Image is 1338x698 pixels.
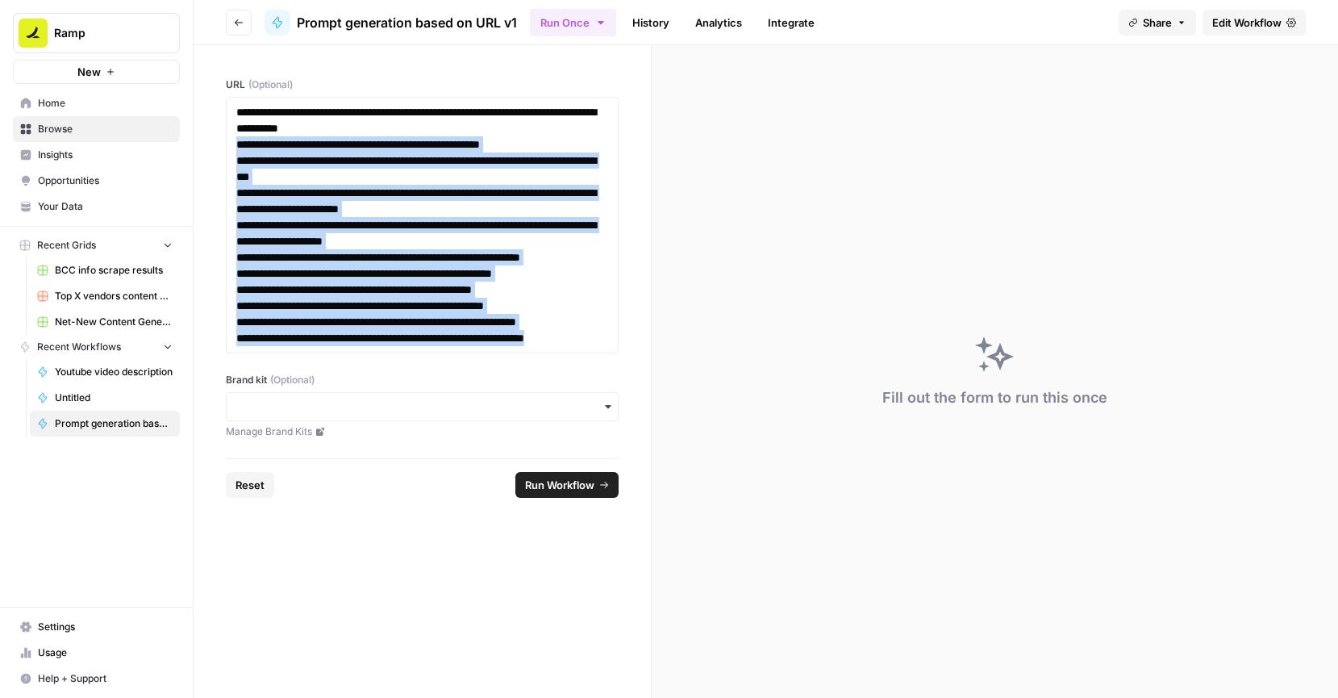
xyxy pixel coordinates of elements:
[38,173,173,188] span: Opportunities
[1212,15,1282,31] span: Edit Workflow
[226,424,619,439] a: Manage Brand Kits
[1119,10,1196,36] button: Share
[38,96,173,111] span: Home
[530,9,616,36] button: Run Once
[37,238,96,253] span: Recent Grids
[38,122,173,136] span: Browse
[30,411,180,437] a: Prompt generation based on URL v1
[13,233,180,257] button: Recent Grids
[13,666,180,692] button: Help + Support
[55,416,173,431] span: Prompt generation based on URL v1
[54,25,152,41] span: Ramp
[19,19,48,48] img: Ramp Logo
[270,373,315,387] span: (Optional)
[37,340,121,354] span: Recent Workflows
[55,365,173,379] span: Youtube video description
[38,646,173,660] span: Usage
[38,620,173,634] span: Settings
[38,199,173,214] span: Your Data
[55,391,173,405] span: Untitled
[226,373,619,387] label: Brand kit
[30,309,180,335] a: Net-New Content Generator - Grid Template
[13,168,180,194] a: Opportunities
[758,10,824,36] a: Integrate
[248,77,293,92] span: (Optional)
[30,283,180,309] a: Top X vendors content generator
[13,60,180,84] button: New
[13,116,180,142] a: Browse
[38,148,173,162] span: Insights
[77,64,101,80] span: New
[1203,10,1306,36] a: Edit Workflow
[55,289,173,303] span: Top X vendors content generator
[297,13,517,32] span: Prompt generation based on URL v1
[1143,15,1172,31] span: Share
[13,142,180,168] a: Insights
[13,194,180,219] a: Your Data
[13,335,180,359] button: Recent Workflows
[515,472,619,498] button: Run Workflow
[226,472,274,498] button: Reset
[30,257,180,283] a: BCC info scrape results
[55,315,173,329] span: Net-New Content Generator - Grid Template
[30,359,180,385] a: Youtube video description
[13,90,180,116] a: Home
[623,10,679,36] a: History
[13,640,180,666] a: Usage
[882,387,1107,409] div: Fill out the form to run this once
[236,477,265,493] span: Reset
[13,614,180,640] a: Settings
[38,671,173,686] span: Help + Support
[55,263,173,278] span: BCC info scrape results
[30,385,180,411] a: Untitled
[686,10,752,36] a: Analytics
[226,77,619,92] label: URL
[265,10,517,36] a: Prompt generation based on URL v1
[13,13,180,53] button: Workspace: Ramp
[525,477,594,493] span: Run Workflow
